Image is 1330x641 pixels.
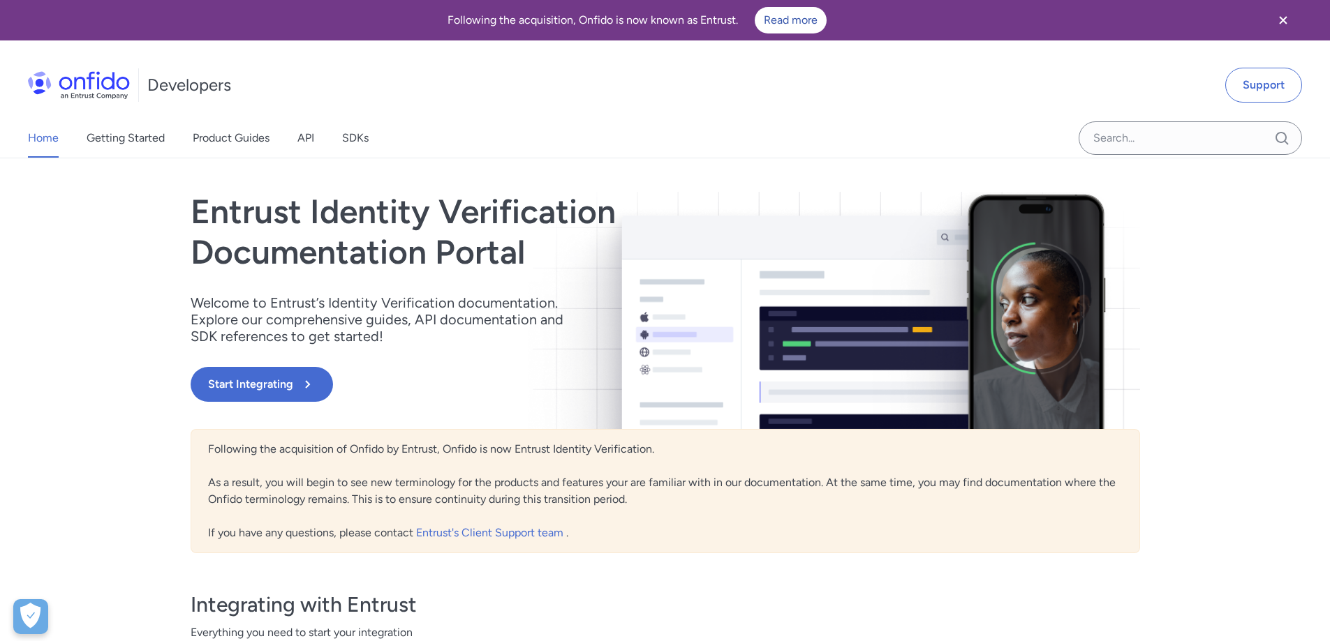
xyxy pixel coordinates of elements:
h1: Entrust Identity Verification Documentation Portal [191,192,855,272]
div: Following the acquisition of Onfido by Entrust, Onfido is now Entrust Identity Verification. As a... [191,429,1140,553]
div: Following the acquisition, Onfido is now known as Entrust. [17,7,1257,33]
a: SDKs [342,119,369,158]
a: Entrust's Client Support team [416,526,566,539]
a: Product Guides [193,119,269,158]
button: Start Integrating [191,367,333,402]
p: Welcome to Entrust’s Identity Verification documentation. Explore our comprehensive guides, API d... [191,294,582,345]
h1: Developers [147,74,231,96]
a: Getting Started [87,119,165,158]
a: API [297,119,314,158]
h3: Integrating with Entrust [191,591,1140,619]
button: Open Preferences [13,599,48,634]
a: Read more [755,7,827,33]
a: Start Integrating [191,367,855,402]
input: Onfido search input field [1079,121,1302,155]
a: Home [28,119,59,158]
span: Everything you need to start your integration [191,624,1140,641]
svg: Close banner [1275,12,1292,29]
div: Cookie Preferences [13,599,48,634]
a: Support [1225,68,1302,103]
button: Close banner [1257,3,1309,38]
img: Onfido Logo [28,71,130,99]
